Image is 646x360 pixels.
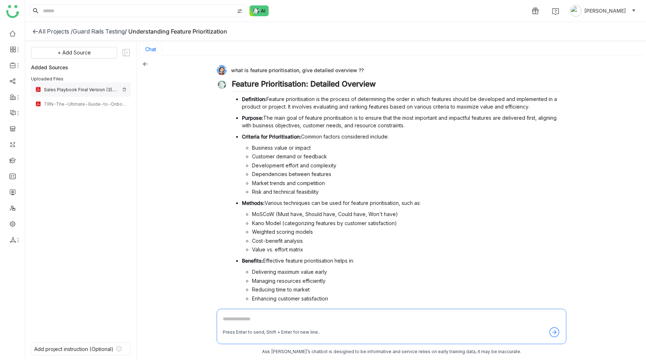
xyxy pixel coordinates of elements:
[38,28,73,35] div: All Projects /
[35,87,41,92] img: pdf.svg
[31,47,117,58] button: + Add Source
[73,28,125,35] div: Guard Rails Testing
[252,246,561,253] li: Value vs. effort matrix
[242,114,561,129] p: The main goal of feature prioritisation is to ensure that the most important and impactful featur...
[252,286,561,293] li: Reducing time to market
[34,346,114,352] div: Add project instruction (Optional)
[122,87,127,92] img: delete.svg
[242,200,265,206] strong: Methods:
[242,95,561,110] p: Feature prioritisation is the process of determining the order in which features should be develo...
[252,303,561,311] li: Aligning development with strategic goals
[145,47,156,52] button: Chat
[232,79,561,92] h2: Feature Prioritisation: Detailed Overview
[31,63,131,71] div: Added Sources
[58,49,91,57] span: + Add Source
[552,8,559,15] img: help.svg
[584,7,626,15] span: [PERSON_NAME]
[252,188,561,196] li: Risk and technical feasibility
[252,170,561,178] li: Dependencies between features
[31,76,131,82] div: Uploaded Files
[252,268,561,276] li: Delivering maximum value early
[252,295,561,302] li: Enhancing customer satisfaction
[252,237,561,245] li: Cost-benefit analysis
[242,96,266,102] strong: Definition:
[242,133,561,140] p: Common factors considered include:
[252,228,561,236] li: Weighted scoring models
[570,5,581,17] img: avatar
[252,219,561,227] li: Kano Model (categorizing features by customer satisfaction)
[217,348,566,355] div: Ask [PERSON_NAME]’s chatbot is designed to be informative and service relies on early training da...
[242,258,263,264] strong: Benefits:
[252,210,561,218] li: MoSCoW (Must have, Should have, Could have, Won't have)
[242,115,263,121] strong: Purpose:
[568,5,637,17] button: [PERSON_NAME]
[242,133,301,140] strong: Criteria for Prioritisation:
[125,28,227,35] div: / Understanding Feature Prioritization
[252,144,561,152] li: Business value or impact
[6,5,19,18] img: logo
[223,329,320,336] div: Press Enter to send, Shift + Enter for new line..
[237,8,243,14] img: search-type.svg
[252,153,561,160] li: Customer demand or feedback
[217,65,561,75] div: what is feature prioritisation, give detailed overview ??
[249,5,269,16] img: ask-buddy-normal.svg
[252,277,561,285] li: Managing resources efficiently
[242,257,561,264] p: Effective feature prioritisation helps in:
[44,101,127,107] div: TRN-The-Ultimate-Guide-to-Onboarding-a-New-Salesperson.pdf
[252,179,561,187] li: Market trends and competition
[242,199,561,207] p: Various techniques can be used for feature prioritisation, such as:
[44,87,119,92] div: Sales Playbook Final Version (3).pdf
[252,162,561,169] li: Development effort and complexity
[35,101,41,107] img: pdf.svg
